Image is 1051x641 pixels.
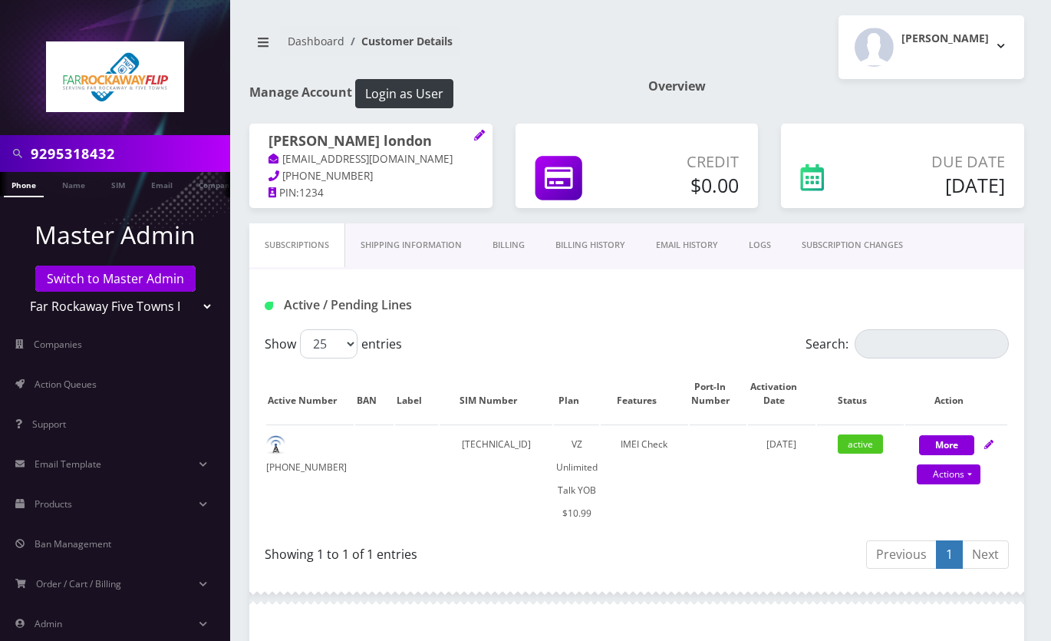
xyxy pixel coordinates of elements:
button: [PERSON_NAME] [838,15,1024,79]
h1: Overview [648,79,1024,94]
th: BAN: activate to sort column ascending [355,365,394,423]
input: Search: [855,329,1009,358]
p: Credit [629,150,739,173]
span: Order / Cart / Billing [36,577,121,590]
span: Companies [34,338,82,351]
span: active [838,434,883,454]
h1: [PERSON_NAME] london [269,133,473,151]
h1: Active / Pending Lines [265,298,497,312]
a: EMAIL HISTORY [641,223,733,267]
span: Ban Management [35,537,111,550]
input: Search in Company [31,139,226,168]
a: Billing [477,223,540,267]
th: Status: activate to sort column ascending [817,365,904,423]
th: Label: activate to sort column ascending [395,365,438,423]
span: Admin [35,617,62,630]
a: Phone [4,172,44,197]
td: VZ Unlimited Talk YOB $10.99 [554,425,599,533]
a: Shipping Information [345,223,477,267]
span: Action Queues [35,378,97,391]
a: SIM [104,172,133,196]
a: LOGS [733,223,786,267]
th: Activation Date: activate to sort column ascending [748,365,815,423]
td: [PHONE_NUMBER] [266,425,354,533]
img: default.png [266,435,285,454]
th: Plan: activate to sort column ascending [554,365,599,423]
a: Login as User [352,84,453,101]
a: 1 [936,540,963,569]
button: More [919,435,974,455]
li: Customer Details [344,33,453,49]
label: Search: [806,329,1009,358]
a: Actions [917,464,980,484]
span: Email Template [35,458,101,471]
select: Showentries [300,329,357,358]
td: [TECHNICAL_ID] [440,425,552,533]
span: [DATE] [766,438,796,451]
img: Far Rockaway Five Towns Flip [46,41,184,112]
h5: $0.00 [629,173,739,197]
label: Show entries [265,329,402,358]
a: Subscriptions [249,223,345,267]
button: Login as User [355,79,453,108]
span: Support [32,418,66,431]
a: Previous [866,540,937,569]
a: Switch to Master Admin [35,266,196,292]
a: [EMAIL_ADDRESS][DOMAIN_NAME] [269,152,453,167]
a: Email [143,172,180,196]
img: Active / Pending Lines [265,302,273,310]
h5: [DATE] [876,173,1005,197]
a: PIN: [269,186,299,201]
a: SUBSCRIPTION CHANGES [786,223,918,267]
a: Dashboard [288,34,344,48]
nav: breadcrumb [249,25,625,69]
p: Due Date [876,150,1005,173]
a: Company [191,172,242,196]
th: Port-In Number: activate to sort column ascending [690,365,747,423]
th: Active Number: activate to sort column ascending [266,365,354,423]
div: IMEI Check [601,433,688,456]
th: Action: activate to sort column ascending [905,365,1007,423]
h1: Manage Account [249,79,625,108]
span: [PHONE_NUMBER] [282,169,373,183]
div: Showing 1 to 1 of 1 entries [265,539,625,563]
h2: [PERSON_NAME] [901,32,989,45]
a: Next [962,540,1009,569]
th: Features: activate to sort column ascending [601,365,688,423]
span: Products [35,497,72,510]
span: 1234 [299,186,324,200]
a: Billing History [540,223,641,267]
a: Name [54,172,93,196]
th: SIM Number: activate to sort column ascending [440,365,552,423]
